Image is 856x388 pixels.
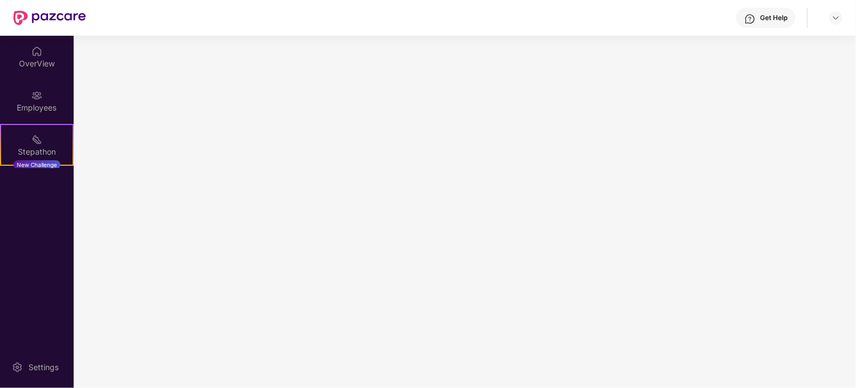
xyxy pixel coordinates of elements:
[12,362,23,373] img: svg+xml;base64,PHN2ZyBpZD0iU2V0dGluZy0yMHgyMCIgeG1sbnM9Imh0dHA6Ly93d3cudzMub3JnLzIwMDAvc3ZnIiB3aW...
[31,46,42,57] img: svg+xml;base64,PHN2ZyBpZD0iSG9tZSIgeG1sbnM9Imh0dHA6Ly93d3cudzMub3JnLzIwMDAvc3ZnIiB3aWR0aD0iMjAiIG...
[744,13,756,25] img: svg+xml;base64,PHN2ZyBpZD0iSGVscC0zMngzMiIgeG1sbnM9Imh0dHA6Ly93d3cudzMub3JnLzIwMDAvc3ZnIiB3aWR0aD...
[31,90,42,101] img: svg+xml;base64,PHN2ZyBpZD0iRW1wbG95ZWVzIiB4bWxucz0iaHR0cDovL3d3dy53My5vcmcvMjAwMC9zdmciIHdpZHRoPS...
[760,13,787,22] div: Get Help
[831,13,840,22] img: svg+xml;base64,PHN2ZyBpZD0iRHJvcGRvd24tMzJ4MzIiIHhtbG5zPSJodHRwOi8vd3d3LnczLm9yZy8yMDAwL3N2ZyIgd2...
[13,11,86,25] img: New Pazcare Logo
[25,362,62,373] div: Settings
[13,160,60,169] div: New Challenge
[1,146,73,157] div: Stepathon
[31,134,42,145] img: svg+xml;base64,PHN2ZyB4bWxucz0iaHR0cDovL3d3dy53My5vcmcvMjAwMC9zdmciIHdpZHRoPSIyMSIgaGVpZ2h0PSIyMC...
